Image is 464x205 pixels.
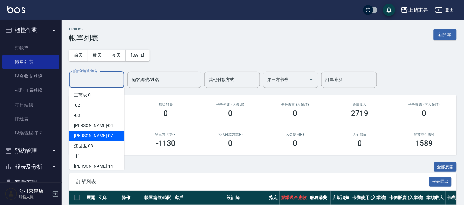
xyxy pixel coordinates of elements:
[74,153,80,159] span: -11
[74,163,113,170] span: [PERSON_NAME] -14
[2,69,59,83] a: 現金收支登錄
[107,50,126,61] button: 今天
[335,103,385,107] h2: 業績收入
[164,109,168,118] h3: 0
[2,174,59,191] button: 客戶管理
[433,4,457,16] button: 登出
[434,29,457,40] button: 新開單
[74,122,113,129] span: [PERSON_NAME] -04
[422,109,426,118] h3: 0
[383,4,395,16] button: save
[74,92,91,98] span: 王萬成 -0
[2,41,59,55] a: 打帳單
[225,191,268,205] th: 設計師
[429,178,452,184] a: 報表匯出
[19,194,50,200] p: 服務人員
[206,133,256,137] h2: 其他付款方式(-)
[398,4,430,16] button: 上越東昇
[388,191,426,205] th: 卡券販賣 (入業績)
[69,27,99,31] h2: ORDERS
[120,191,143,205] th: 操作
[357,139,362,148] h3: 0
[268,191,280,205] th: 指定
[408,6,428,14] div: 上越東昇
[434,162,457,172] button: 全部展開
[143,191,173,205] th: 帳單編號/時間
[126,50,149,61] button: [DATE]
[69,50,88,61] button: 前天
[228,109,233,118] h3: 0
[2,112,59,126] a: 排班表
[2,98,59,112] a: 每日結帳
[2,83,59,97] a: 材料自購登錄
[416,139,433,148] h3: 1589
[88,50,107,61] button: 昨天
[7,6,25,13] img: Logo
[76,179,429,185] span: 訂單列表
[293,139,297,148] h3: 0
[399,133,449,137] h2: 營業現金應收
[2,159,59,175] button: 報表及分析
[156,139,176,148] h3: -1130
[2,55,59,69] a: 帳單列表
[206,103,256,107] h2: 卡券使用 (入業績)
[425,191,446,205] th: 業績收入
[74,133,113,139] span: [PERSON_NAME] -07
[399,103,449,107] h2: 卡券販賣 (不入業績)
[74,102,80,109] span: -02
[308,191,331,205] th: 服務消費
[19,188,50,194] h5: 公司東昇店
[351,109,368,118] h3: 2719
[2,126,59,140] a: 現場電腦打卡
[69,34,99,42] h3: 帳單列表
[74,112,80,119] span: -03
[331,191,351,205] th: 店販消費
[434,31,457,37] a: 新開單
[74,143,93,149] span: 江世玉 -08
[173,191,225,205] th: 客戶
[141,133,191,137] h2: 第三方卡券(-)
[85,191,97,205] th: 展開
[335,133,385,137] h2: 入金儲值
[429,177,452,187] button: 報表匯出
[270,103,320,107] h2: 卡券販賣 (入業績)
[293,109,297,118] h3: 0
[141,103,191,107] h2: 店販消費
[97,191,120,205] th: 列印
[73,69,97,73] label: 設計師編號/姓名
[5,188,17,200] img: Person
[2,22,59,38] button: 櫃檯作業
[351,191,388,205] th: 卡券使用 (入業績)
[2,143,59,159] button: 預約管理
[280,191,309,205] th: 營業現金應收
[228,139,233,148] h3: 0
[270,133,320,137] h2: 入金使用(-)
[306,75,316,84] button: Open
